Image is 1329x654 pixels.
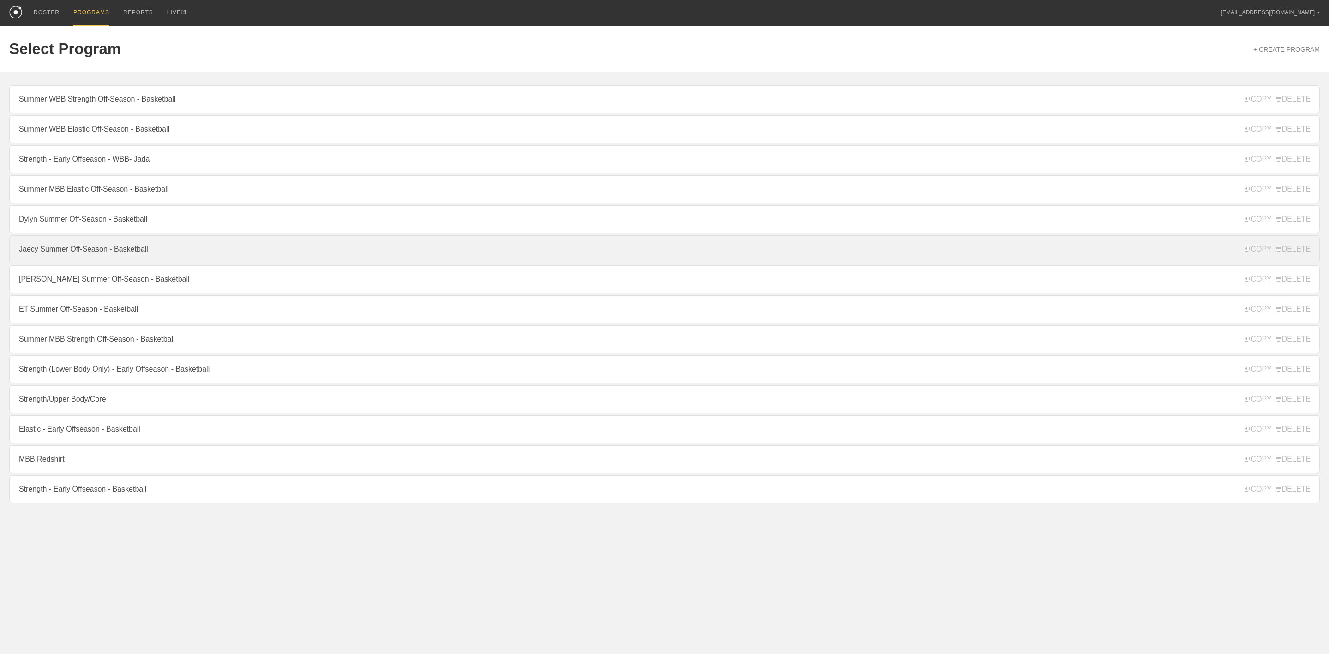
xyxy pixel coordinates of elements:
span: COPY [1245,95,1271,103]
span: COPY [1245,395,1271,403]
a: Summer WBB Strength Off-Season - Basketball [9,85,1320,113]
iframe: Chat Widget [1283,610,1329,654]
span: COPY [1245,455,1271,463]
a: ET Summer Off-Season - Basketball [9,295,1320,323]
span: DELETE [1276,395,1311,403]
span: COPY [1245,335,1271,343]
span: DELETE [1276,485,1311,493]
a: MBB Redshirt [9,445,1320,473]
span: COPY [1245,425,1271,433]
a: Jaecy Summer Off-Season - Basketball [9,235,1320,263]
span: COPY [1245,155,1271,163]
a: [PERSON_NAME] Summer Off-Season - Basketball [9,265,1320,293]
span: COPY [1245,185,1271,193]
a: Summer MBB Strength Off-Season - Basketball [9,325,1320,353]
span: DELETE [1276,365,1311,373]
span: COPY [1245,365,1271,373]
a: Summer WBB Elastic Off-Season - Basketball [9,115,1320,143]
span: COPY [1245,275,1271,283]
a: Dylyn Summer Off-Season - Basketball [9,205,1320,233]
a: Strength - Early Offseason - WBB- Jada [9,145,1320,173]
span: COPY [1245,245,1271,253]
a: + CREATE PROGRAM [1253,46,1320,53]
span: DELETE [1276,215,1311,223]
span: DELETE [1276,275,1311,283]
a: Elastic - Early Offseason - Basketball [9,415,1320,443]
a: Strength (Lower Body Only) - Early Offseason - Basketball [9,355,1320,383]
span: COPY [1245,305,1271,313]
span: COPY [1245,485,1271,493]
div: ▼ [1317,10,1320,16]
span: COPY [1245,215,1271,223]
span: DELETE [1276,455,1311,463]
span: DELETE [1276,245,1311,253]
span: COPY [1245,125,1271,133]
a: Strength - Early Offseason - Basketball [9,475,1320,503]
span: DELETE [1276,335,1311,343]
span: DELETE [1276,185,1311,193]
a: Summer MBB Elastic Off-Season - Basketball [9,175,1320,203]
span: DELETE [1276,305,1311,313]
img: logo [9,6,22,18]
span: DELETE [1276,125,1311,133]
span: DELETE [1276,155,1311,163]
span: DELETE [1276,95,1311,103]
span: DELETE [1276,425,1311,433]
a: Strength/Upper Body/Core [9,385,1320,413]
